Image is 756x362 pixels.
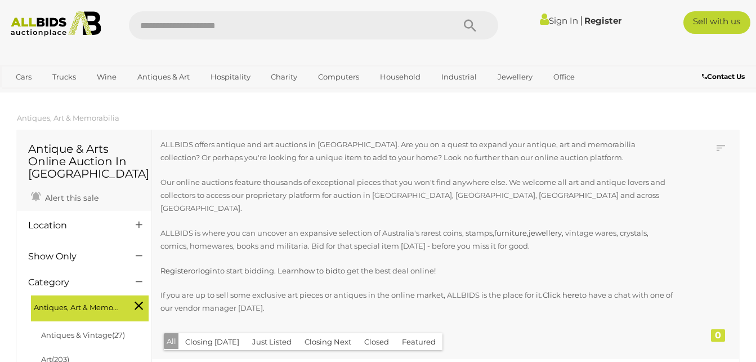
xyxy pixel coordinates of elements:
[178,333,246,351] button: Closing [DATE]
[529,228,562,237] a: jewellery
[45,68,83,86] a: Trucks
[580,14,583,27] span: |
[17,113,119,122] a: Antiques, Art & Memorabilia
[683,11,750,34] a: Sell with us
[8,68,39,86] a: Cars
[34,298,118,314] span: Antiques, Art & Memorabilia
[702,72,745,81] b: Contact Us
[160,227,675,253] p: ALLBIDS is where you can uncover an expansive selection of Australia's rarest coins, stamps, , , ...
[543,290,579,299] a: Click here
[546,68,582,86] a: Office
[245,333,298,351] button: Just Listed
[299,266,338,275] a: how to bid
[41,330,125,339] a: Antiques & Vintage(27)
[373,68,428,86] a: Household
[52,86,147,105] a: [GEOGRAPHIC_DATA]
[702,70,748,83] a: Contact Us
[164,333,179,350] button: All
[395,333,442,351] button: Featured
[298,333,358,351] button: Closing Next
[160,138,675,165] p: ALLBIDS offers antique and art auctions in [GEOGRAPHIC_DATA]. Are you on a quest to expand your a...
[203,68,258,86] a: Hospitality
[494,228,527,237] a: furniture
[28,188,101,205] a: Alert this sale
[6,11,106,37] img: Allbids.com.au
[540,15,578,26] a: Sign In
[28,143,140,180] h1: Antique & Arts Online Auction In [GEOGRAPHIC_DATA]
[90,68,124,86] a: Wine
[160,266,191,275] a: Register
[442,11,498,39] button: Search
[42,193,99,203] span: Alert this sale
[311,68,366,86] a: Computers
[263,68,305,86] a: Charity
[28,277,119,288] h4: Category
[160,264,675,277] p: or to start bidding. Learn to get the best deal online!
[160,289,675,315] p: If you are up to sell some exclusive art pieces or antiques in the online market, ALLBIDS is the ...
[160,176,675,215] p: Our online auctions feature thousands of exceptional pieces that you won't find anywhere else. We...
[28,251,119,262] h4: Show Only
[130,68,197,86] a: Antiques & Art
[198,266,217,275] a: login
[112,330,125,339] span: (27)
[28,220,119,231] h4: Location
[8,86,46,105] a: Sports
[584,15,621,26] a: Register
[434,68,484,86] a: Industrial
[357,333,396,351] button: Closed
[490,68,540,86] a: Jewellery
[711,329,725,342] div: 0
